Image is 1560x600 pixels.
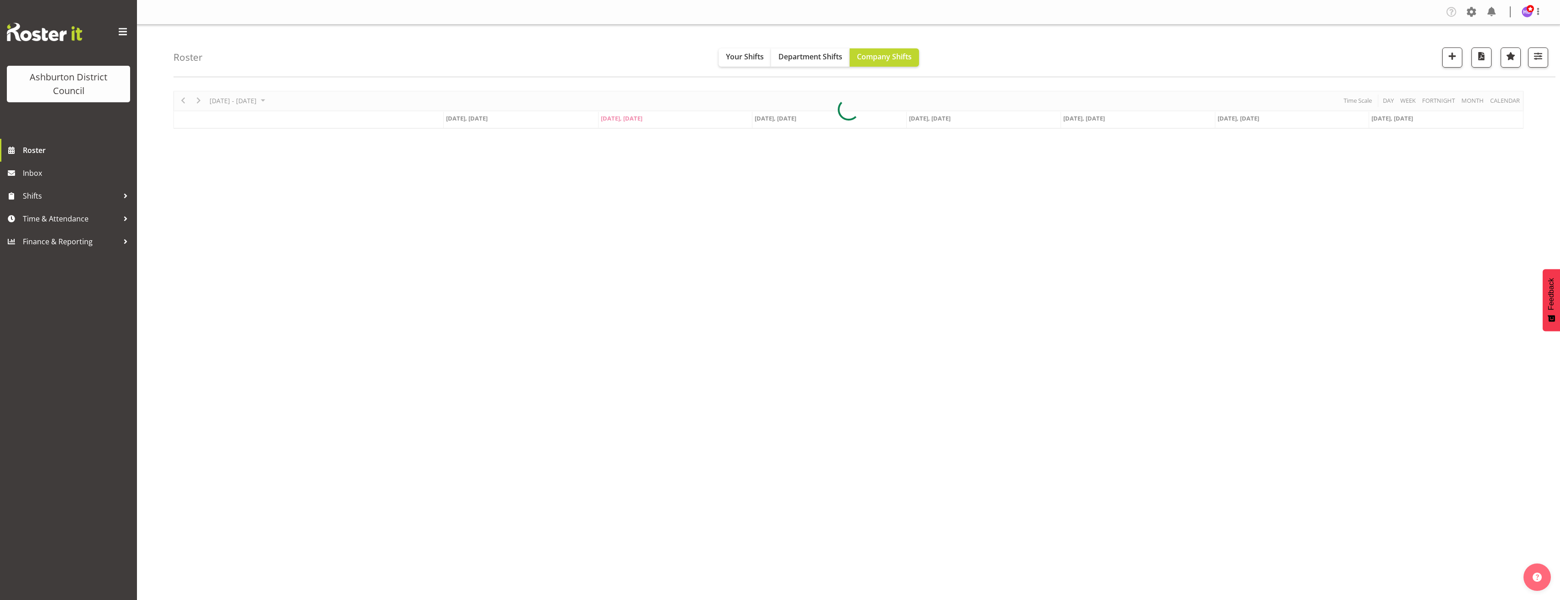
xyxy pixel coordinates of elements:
[726,52,764,62] span: Your Shifts
[23,212,119,226] span: Time & Attendance
[1547,278,1555,310] span: Feedback
[778,52,842,62] span: Department Shifts
[1533,573,1542,582] img: help-xxl-2.png
[1471,47,1492,68] button: Download a PDF of the roster according to the set date range.
[173,52,203,63] h4: Roster
[23,166,132,180] span: Inbox
[857,52,912,62] span: Company Shifts
[1528,47,1548,68] button: Filter Shifts
[16,70,121,98] div: Ashburton District Council
[1501,47,1521,68] button: Highlight an important date within the roster.
[1543,269,1560,331] button: Feedback - Show survey
[1522,6,1533,17] img: hayley-dickson3805.jpg
[850,48,919,67] button: Company Shifts
[719,48,771,67] button: Your Shifts
[23,189,119,203] span: Shifts
[23,143,132,157] span: Roster
[23,235,119,248] span: Finance & Reporting
[771,48,850,67] button: Department Shifts
[1442,47,1462,68] button: Add a new shift
[7,23,82,41] img: Rosterit website logo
